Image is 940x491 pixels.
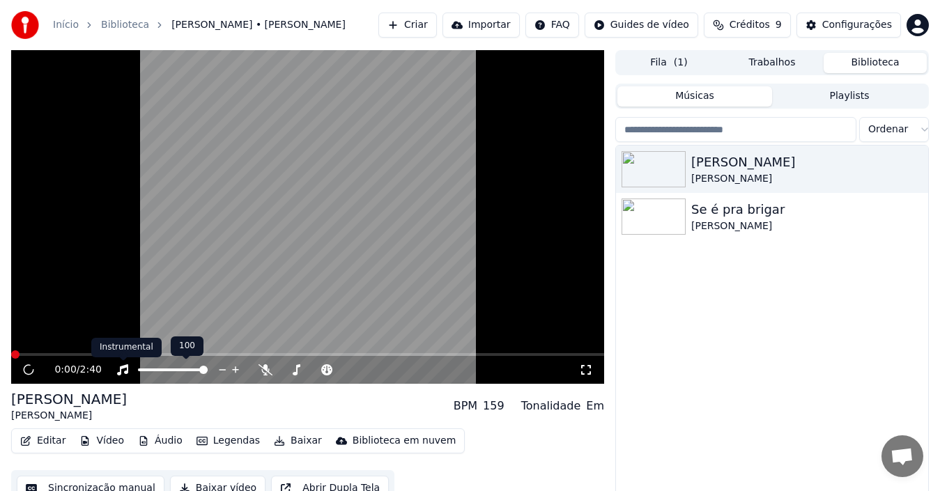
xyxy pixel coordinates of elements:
div: Tonalidade [521,398,581,414]
button: Editar [15,431,71,451]
a: Início [53,18,79,32]
span: 2:40 [80,363,102,377]
div: Em [586,398,604,414]
span: [PERSON_NAME] • [PERSON_NAME] [171,18,346,32]
nav: breadcrumb [53,18,346,32]
button: Fila [617,53,721,73]
button: Músicas [617,86,772,107]
span: 0:00 [54,363,76,377]
button: Créditos9 [704,13,791,38]
button: Trabalhos [721,53,824,73]
div: [PERSON_NAME] [691,153,923,172]
button: Criar [378,13,437,38]
div: BPM [454,398,477,414]
button: Biblioteca [824,53,927,73]
div: [PERSON_NAME] [11,389,127,409]
button: Áudio [132,431,188,451]
a: Biblioteca [101,18,149,32]
div: Bate-papo aberto [881,435,923,477]
button: Baixar [268,431,328,451]
div: [PERSON_NAME] [691,172,923,186]
button: Importar [442,13,520,38]
button: Vídeo [74,431,130,451]
span: 9 [776,18,782,32]
button: Legendas [191,431,265,451]
div: [PERSON_NAME] [691,219,923,233]
span: ( 1 ) [674,56,688,70]
div: 100 [171,336,203,356]
img: youka [11,11,39,39]
button: Configurações [796,13,901,38]
div: Biblioteca em nuvem [353,434,456,448]
div: [PERSON_NAME] [11,409,127,423]
span: Créditos [730,18,770,32]
div: / [54,363,88,377]
button: Playlists [772,86,927,107]
div: Se é pra brigar [691,200,923,219]
div: Instrumental [91,338,162,357]
div: Configurações [822,18,892,32]
span: Ordenar [868,123,908,137]
button: FAQ [525,13,579,38]
button: Guides de vídeo [585,13,698,38]
div: 159 [483,398,504,414]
